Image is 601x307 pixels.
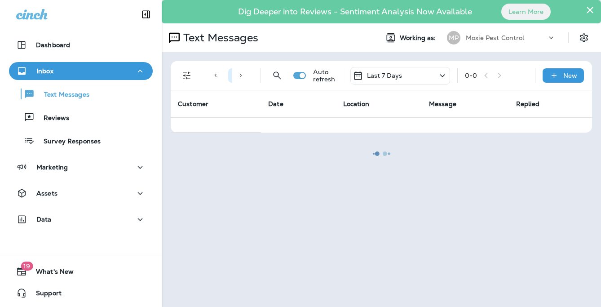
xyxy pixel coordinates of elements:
p: Text Messages [35,91,89,99]
p: Survey Responses [35,138,101,146]
button: 19What's New [9,263,153,280]
button: Text Messages [9,85,153,103]
p: Marketing [36,164,68,171]
span: Support [27,289,62,300]
p: Dashboard [36,41,70,49]
p: Assets [36,190,57,197]
button: Inbox [9,62,153,80]
span: 19 [21,262,33,271]
p: New [563,72,577,79]
button: Data [9,210,153,228]
button: Dashboard [9,36,153,54]
p: Inbox [36,67,53,75]
button: Reviews [9,108,153,127]
span: What's New [27,268,74,279]
p: Data [36,216,52,223]
p: Reviews [35,114,69,123]
button: Survey Responses [9,131,153,150]
button: Collapse Sidebar [133,5,159,23]
button: Support [9,284,153,302]
button: Assets [9,184,153,202]
button: Marketing [9,158,153,176]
